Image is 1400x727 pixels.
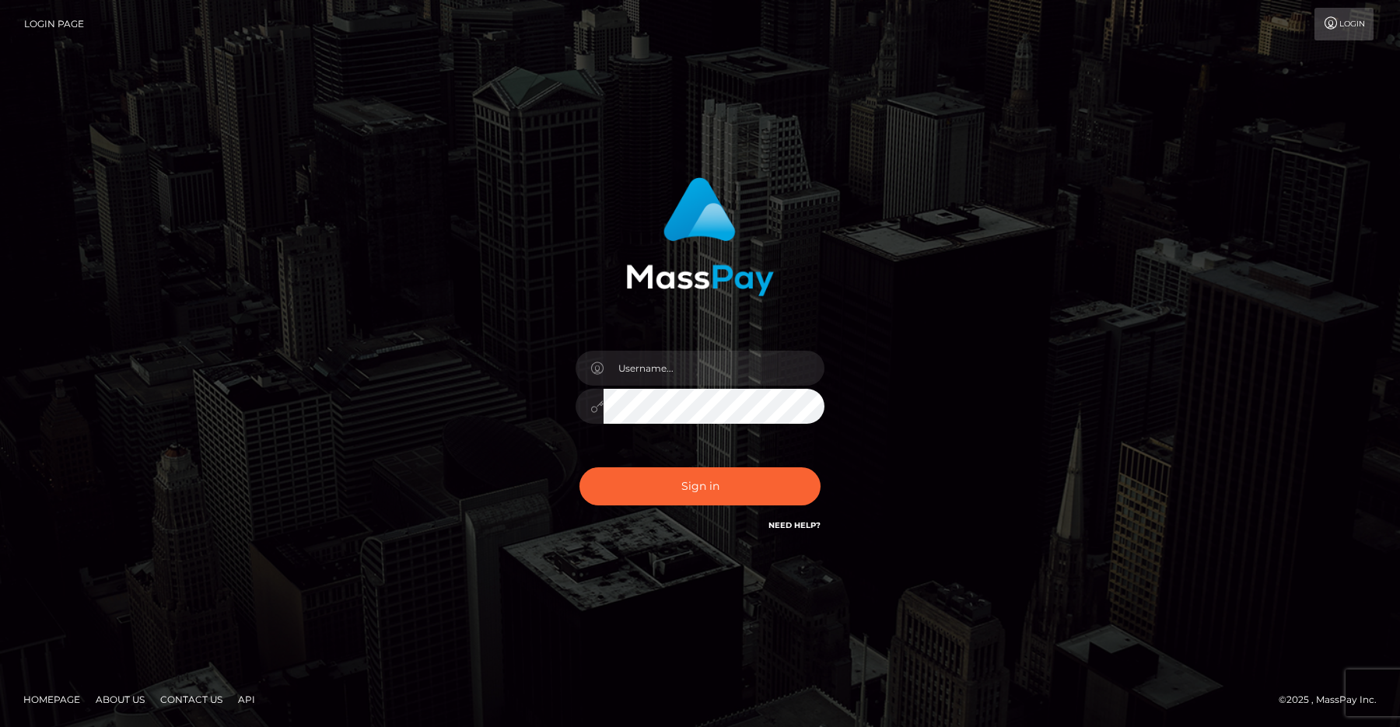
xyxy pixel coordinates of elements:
[604,351,824,386] input: Username...
[1314,8,1374,40] a: Login
[579,467,821,505] button: Sign in
[626,177,774,296] img: MassPay Login
[1279,691,1388,708] div: © 2025 , MassPay Inc.
[24,8,84,40] a: Login Page
[232,687,261,711] a: API
[17,687,86,711] a: Homepage
[89,687,151,711] a: About Us
[154,687,229,711] a: Contact Us
[768,520,821,530] a: Need Help?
